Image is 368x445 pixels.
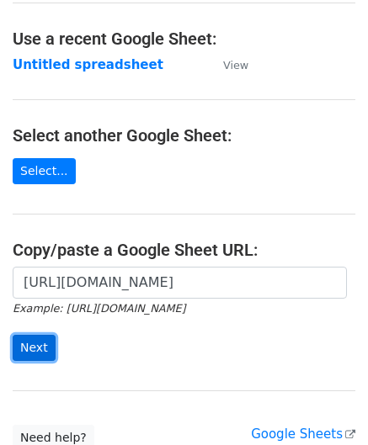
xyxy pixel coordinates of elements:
[13,29,355,49] h4: Use a recent Google Sheet:
[284,364,368,445] iframe: Chat Widget
[251,426,355,442] a: Google Sheets
[13,240,355,260] h4: Copy/paste a Google Sheet URL:
[13,335,56,361] input: Next
[13,158,76,184] a: Select...
[13,302,185,315] small: Example: [URL][DOMAIN_NAME]
[206,57,248,72] a: View
[13,57,163,72] a: Untitled spreadsheet
[13,267,347,299] input: Paste your Google Sheet URL here
[223,59,248,72] small: View
[13,125,355,146] h4: Select another Google Sheet:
